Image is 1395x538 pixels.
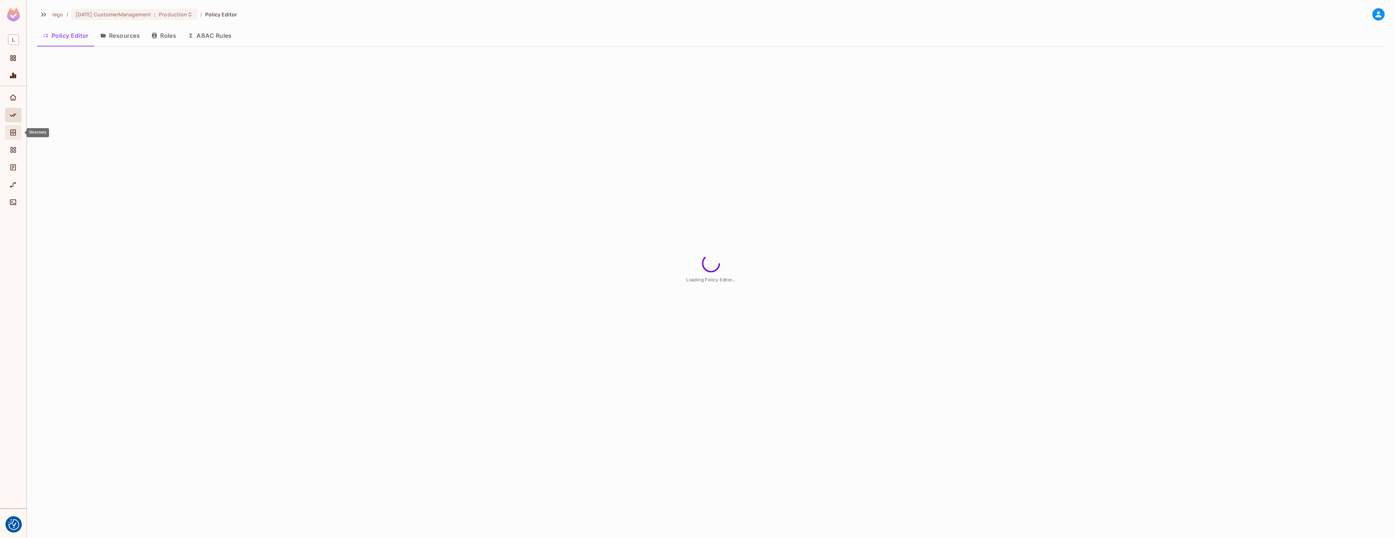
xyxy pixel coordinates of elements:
span: the active workspace [52,11,64,18]
div: Audit Log [5,160,21,175]
li: / [200,11,202,18]
span: Production [159,11,187,18]
div: URL Mapping [5,178,21,192]
button: ABAC Rules [182,27,238,45]
button: Policy Editor [37,27,94,45]
li: / [66,11,68,18]
div: Connect [5,195,21,209]
button: Roles [146,27,182,45]
div: Directory [27,128,49,137]
img: Revisit consent button [8,519,19,530]
span: L [8,34,19,45]
span: Loading Policy Editor... [686,277,736,282]
button: Consent Preferences [8,519,19,530]
div: Help & Updates [5,515,21,529]
div: Workspace: lego [5,32,21,48]
span: Policy Editor [205,11,237,18]
button: Resources [94,27,146,45]
img: SReyMgAAAABJRU5ErkJggg== [7,8,20,21]
div: Policy [5,108,21,122]
span: [DATE] CustomerManagement [76,11,151,18]
div: Monitoring [5,68,21,83]
span: : [154,12,156,17]
div: Home [5,90,21,105]
div: Directory [5,125,21,140]
div: Elements [5,143,21,157]
div: Projects [5,51,21,65]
